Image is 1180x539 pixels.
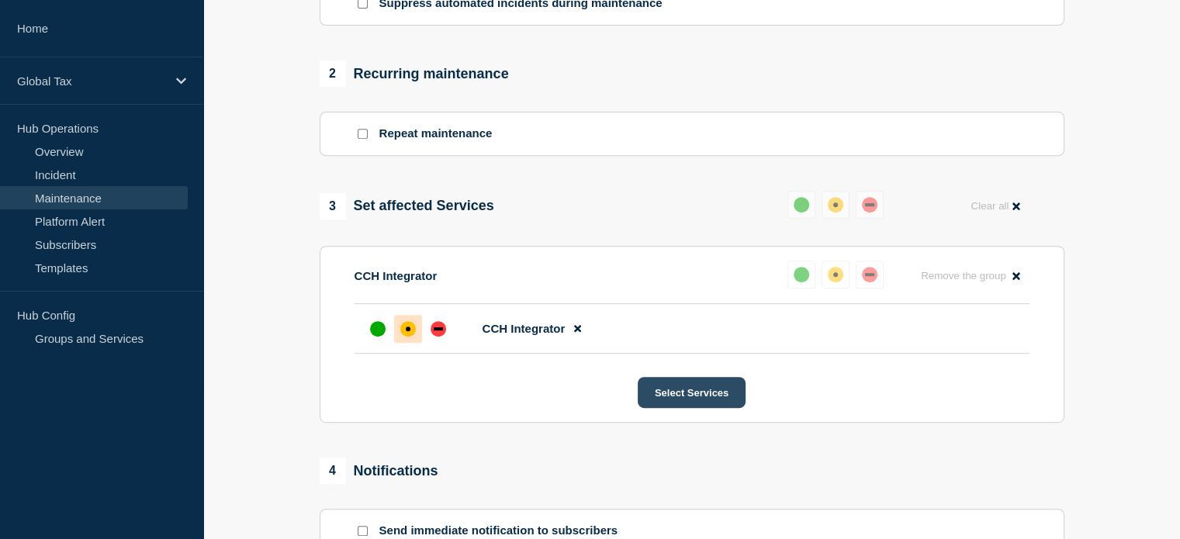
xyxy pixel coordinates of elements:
div: affected [400,321,416,337]
input: Send immediate notification to subscribers [358,526,368,536]
p: Repeat maintenance [379,126,493,141]
span: Remove the group [921,270,1006,282]
div: Recurring maintenance [320,60,509,87]
div: Set affected Services [320,193,494,219]
span: 4 [320,458,346,484]
input: Repeat maintenance [358,129,368,139]
div: up [794,197,809,212]
p: Global Tax [17,74,166,88]
button: down [856,261,884,289]
p: CCH Integrator [355,269,438,282]
button: up [787,261,815,289]
div: up [794,267,809,282]
button: down [856,191,884,219]
div: down [862,267,877,282]
button: affected [822,261,850,289]
button: up [787,191,815,219]
button: Select Services [638,377,746,408]
button: affected [822,191,850,219]
button: Remove the group [912,261,1029,291]
button: Clear all [961,191,1029,221]
span: CCH Integrator [483,322,566,335]
p: Send immediate notification to subscribers [379,523,628,538]
div: affected [828,267,843,282]
div: affected [828,197,843,212]
div: down [431,321,446,337]
span: 3 [320,193,346,219]
span: 2 [320,60,346,87]
div: up [370,321,386,337]
div: down [862,197,877,212]
div: Notifications [320,458,438,484]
